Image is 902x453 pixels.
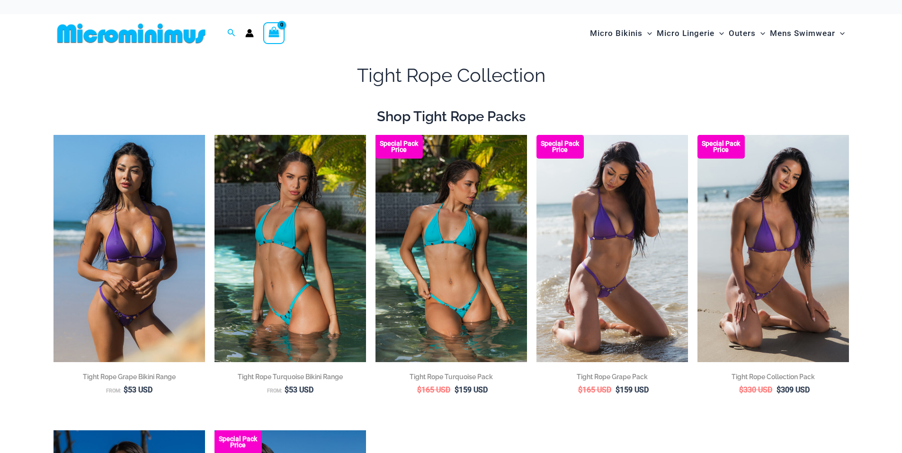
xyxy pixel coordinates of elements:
[417,385,450,394] bdi: 165 USD
[455,385,488,394] bdi: 159 USD
[106,388,121,394] span: From:
[124,385,128,394] span: $
[536,141,584,153] b: Special Pack Price
[536,135,688,362] img: Tight Rope Grape 319 Tri Top 4212 Micro Bottom 02
[54,135,205,362] img: Tight Rope Grape 319 Tri Top 4212 Micro Bottom 05
[214,135,366,362] a: Tight Rope Turquoise 319 Tri Top 4228 Thong Bottom 03Tight Rope Turquoise 319 Tri Top 4228 Thong ...
[285,385,313,394] bdi: 53 USD
[285,385,289,394] span: $
[375,372,527,385] a: Tight Rope Turquoise Pack
[616,385,620,394] span: $
[697,372,849,385] a: Tight Rope Collection Pack
[227,27,236,39] a: Search icon link
[697,135,849,362] img: Tight Rope Grape 319 Tri Top 4212 Micro Bottom 01
[835,21,845,45] span: Menu Toggle
[124,385,152,394] bdi: 53 USD
[214,135,366,362] img: Tight Rope Turquoise 319 Tri Top 4228 Thong Bottom 03
[697,141,745,153] b: Special Pack Price
[578,385,611,394] bdi: 165 USD
[697,372,849,382] h2: Tight Rope Collection Pack
[756,21,765,45] span: Menu Toggle
[375,135,527,362] a: Tight Rope Turquoise 319 Tri Top 4228 Thong Bottom 02 Tight Rope Turquoise 319 Tri Top 4228 Thong...
[245,29,254,37] a: Account icon link
[54,23,209,44] img: MM SHOP LOGO FLAT
[739,385,772,394] bdi: 330 USD
[770,21,835,45] span: Mens Swimwear
[455,385,459,394] span: $
[214,436,262,448] b: Special Pack Price
[54,372,205,382] h2: Tight Rope Grape Bikini Range
[54,135,205,362] a: Tight Rope Grape 319 Tri Top 4212 Micro Bottom 05Tight Rope Grape 319 Tri Top 4212 Micro Bottom 0...
[375,372,527,382] h2: Tight Rope Turquoise Pack
[536,135,688,362] a: Tight Rope Grape 319 Tri Top 4212 Micro Bottom 02 Tight Rope Grape 319 Tri Top 4212 Micro Bottom ...
[54,372,205,385] a: Tight Rope Grape Bikini Range
[578,385,582,394] span: $
[777,385,810,394] bdi: 309 USD
[657,21,714,45] span: Micro Lingerie
[768,19,847,48] a: Mens SwimwearMenu ToggleMenu Toggle
[375,135,527,362] img: Tight Rope Turquoise 319 Tri Top 4228 Thong Bottom 02
[536,372,688,382] h2: Tight Rope Grape Pack
[726,19,768,48] a: OutersMenu ToggleMenu Toggle
[654,19,726,48] a: Micro LingerieMenu ToggleMenu Toggle
[586,18,849,49] nav: Site Navigation
[417,385,421,394] span: $
[697,135,849,362] a: Tight Rope Grape 319 Tri Top 4212 Micro Bottom 01 Tight Rope Turquoise 319 Tri Top 4228 Thong Bot...
[214,372,366,382] h2: Tight Rope Turquoise Bikini Range
[214,372,366,385] a: Tight Rope Turquoise Bikini Range
[777,385,781,394] span: $
[375,141,423,153] b: Special Pack Price
[590,21,643,45] span: Micro Bikinis
[536,372,688,385] a: Tight Rope Grape Pack
[729,21,756,45] span: Outers
[267,388,282,394] span: From:
[54,62,849,89] h1: Tight Rope Collection
[714,21,724,45] span: Menu Toggle
[739,385,743,394] span: $
[616,385,649,394] bdi: 159 USD
[643,21,652,45] span: Menu Toggle
[54,107,849,125] h2: Shop Tight Rope Packs
[588,19,654,48] a: Micro BikinisMenu ToggleMenu Toggle
[263,22,285,44] a: View Shopping Cart, empty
